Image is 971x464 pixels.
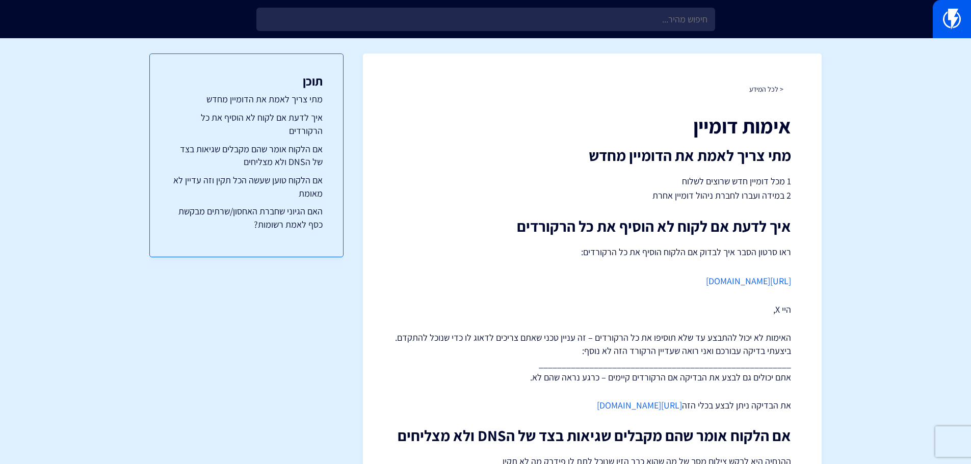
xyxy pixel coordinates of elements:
[170,174,323,200] a: אם הלקוח טוען שעשה הכל תקין וזה עדיין לא מאומת
[170,93,323,106] a: מתי צריך לאמת את הדומיין מחדש
[256,8,715,31] input: חיפוש מהיר...
[393,115,791,137] h1: אימות דומיין
[393,303,791,316] p: היי X,
[170,74,323,88] h3: תוכן
[393,147,791,164] h2: מתי צריך לאמת את הדומיין מחדש
[393,427,791,444] h2: אם הלקוח אומר שהם מקבלים שגיאות בצד של הDNS ולא מצליחים
[393,245,791,259] p: ראו סרטון הסבר איך לבדוק אם הלקוח הוסיף את כל הרקורדים:
[393,399,791,412] p: את הבדיקה ניתן לבצע בכלי הזה
[393,331,791,384] p: האימות לא יכול להתבצע עד שלא תוסיפו את כל הרקורדים – זה עניין טכני שאתם צריכים לדאוג לו כדי שנוכל...
[393,174,791,203] p: 1 מכל דומיין חדש שרוצים לשלוח 2 במידה ועברו לחברת ניהול דומיין אחרת
[170,205,323,231] a: האם הגיוני שחברת האחסון/שרתים מבקשת כסף לאמת רשומות?
[749,85,783,94] a: < לכל המידע
[706,275,791,287] a: [URL][DOMAIN_NAME]
[170,143,323,169] a: אם הלקוח אומר שהם מקבלים שגיאות בצד של הDNS ולא מצליחים
[170,111,323,137] a: איך לדעת אם לקוח לא הוסיף את כל הרקורדים
[393,218,791,235] h2: איך לדעת אם לקוח לא הוסיף את כל הרקורדים
[597,399,682,411] a: [URL][DOMAIN_NAME]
